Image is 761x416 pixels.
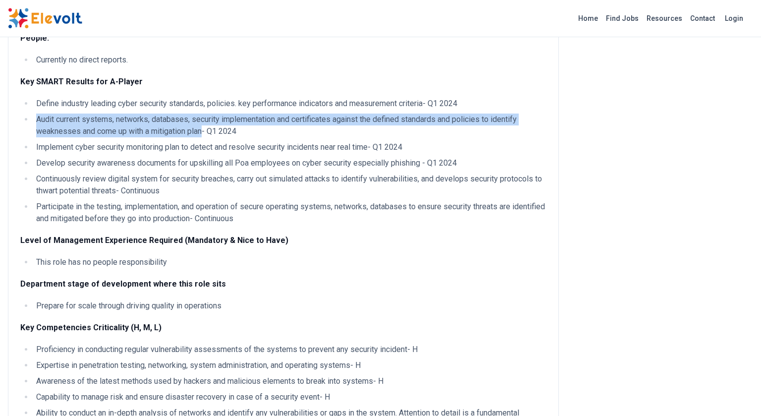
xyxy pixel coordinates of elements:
iframe: Advertisement [575,127,753,266]
a: Home [574,10,602,26]
li: Implement cyber security monitoring plan to detect and resolve security incidents near real time-... [33,141,546,153]
strong: Department stage of development where this role sits [20,279,226,289]
a: Find Jobs [602,10,643,26]
strong: People: [20,33,49,43]
li: Proficiency in conducting regular vulnerability assessments of the systems to prevent any securit... [33,344,546,356]
a: Resources [643,10,686,26]
li: Audit current systems, networks, databases, security implementation and certificates against the ... [33,114,546,137]
a: Login [719,8,749,28]
li: Define industry leading cyber security standards, policies. key performance indicators and measur... [33,98,546,110]
li: Participate in the testing, implementation, and operation of secure operating systems, networks, ... [33,201,546,225]
strong: Key SMART Results for A-Player [20,77,143,86]
li: Capability to manage risk and ensure disaster recovery in case of a security event- H [33,391,546,403]
li: Expertise in penetration testing, networking, system administration, and operating systems- H [33,359,546,371]
strong: Key Competencies Criticality (H, M, L) [20,323,162,332]
a: Contact [686,10,719,26]
iframe: Chat Widget [711,368,761,416]
li: Prepare for scale through driving quality in operations [33,300,546,312]
img: Elevolt [8,8,82,29]
li: Currently no direct reports. [33,54,546,66]
li: Develop security awareness documents for upskilling all Poa employees on cyber security especiall... [33,157,546,169]
li: Awareness of the latest methods used by hackers and malicious elements to break into systems- H [33,375,546,387]
li: Continuously review digital system for security breaches, carry out simulated attacks to identify... [33,173,546,197]
li: This role has no people responsibility [33,256,546,268]
strong: Level of Management Experience Required (Mandatory & Nice to Have) [20,236,288,245]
